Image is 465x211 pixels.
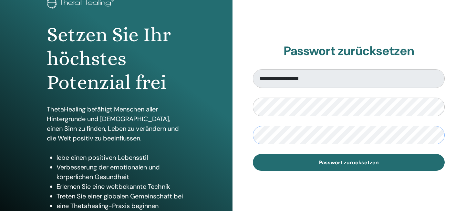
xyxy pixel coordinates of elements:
button: Passwort zurücksetzen [253,154,445,171]
span: Passwort zurücksetzen [319,159,379,166]
p: ThetaHealing befähigt Menschen aller Hintergründe und [DEMOGRAPHIC_DATA], einen Sinn zu finden, L... [47,104,186,143]
li: eine Thetahealing-Praxis beginnen [57,201,186,211]
li: Treten Sie einer globalen Gemeinschaft bei [57,191,186,201]
h2: Passwort zurücksetzen [253,44,445,59]
li: Erlernen Sie eine weltbekannte Technik [57,182,186,191]
li: Verbesserung der emotionalen und körperlichen Gesundheit [57,162,186,182]
li: lebe einen positiven Lebensstil [57,153,186,162]
h1: Setzen Sie Ihr höchstes Potenzial frei [47,23,186,95]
